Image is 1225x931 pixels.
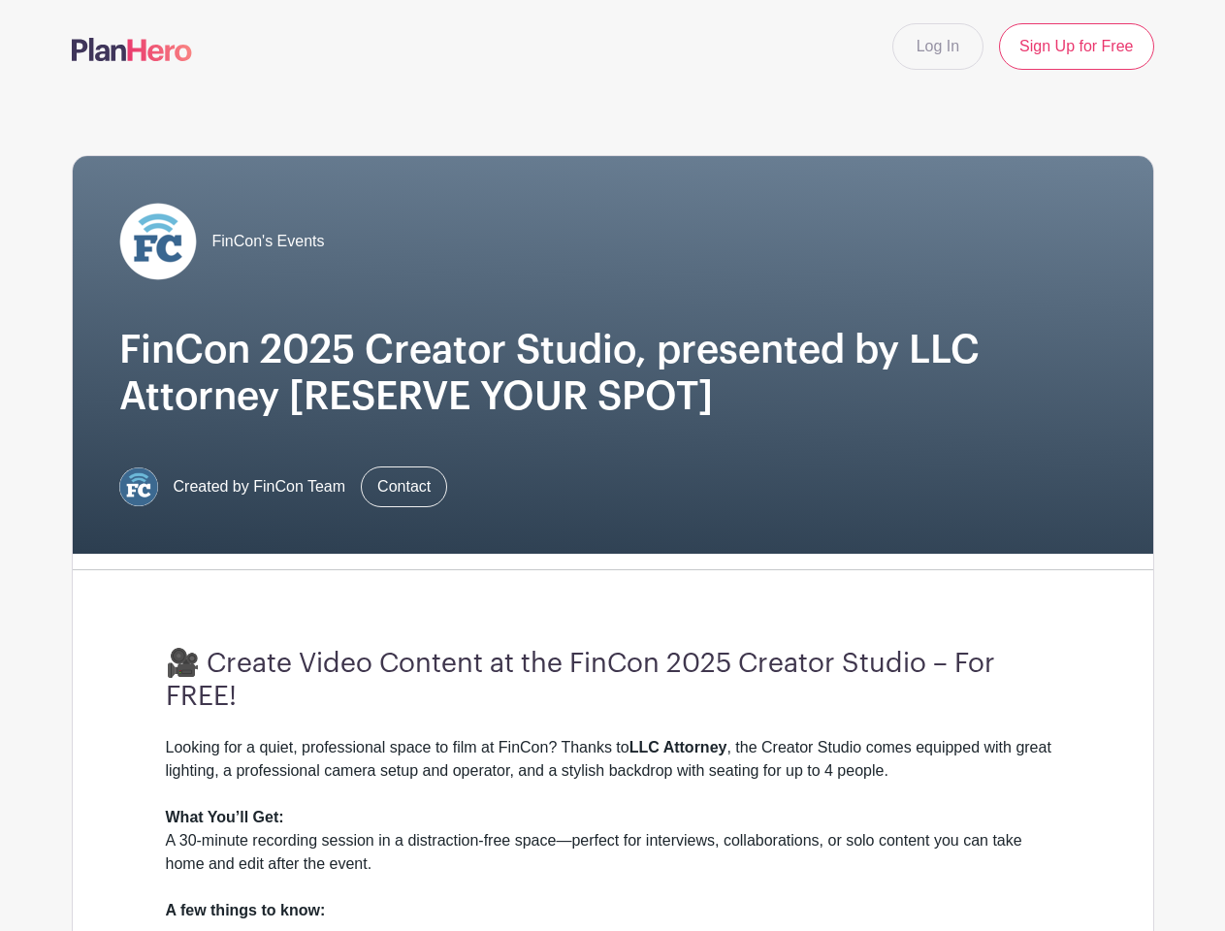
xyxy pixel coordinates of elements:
[892,23,983,70] a: Log In
[119,203,197,280] img: FC%20circle_white.png
[166,806,1060,899] div: A 30-minute recording session in a distraction-free space—perfect for interviews, collaborations,...
[361,466,447,507] a: Contact
[629,739,727,755] strong: LLC Attorney
[174,475,346,498] span: Created by FinCon Team
[119,467,158,506] img: FC%20circle.png
[212,230,325,253] span: FinCon's Events
[166,809,284,825] strong: What You’ll Get:
[119,327,1107,420] h1: FinCon 2025 Creator Studio, presented by LLC Attorney [RESERVE YOUR SPOT]
[72,38,192,61] img: logo-507f7623f17ff9eddc593b1ce0a138ce2505c220e1c5a4e2b4648c50719b7d32.svg
[999,23,1153,70] a: Sign Up for Free
[166,902,326,918] strong: A few things to know:
[166,736,1060,806] div: Looking for a quiet, professional space to film at FinCon? Thanks to , the Creator Studio comes e...
[166,648,1060,713] h3: 🎥 Create Video Content at the FinCon 2025 Creator Studio – For FREE!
